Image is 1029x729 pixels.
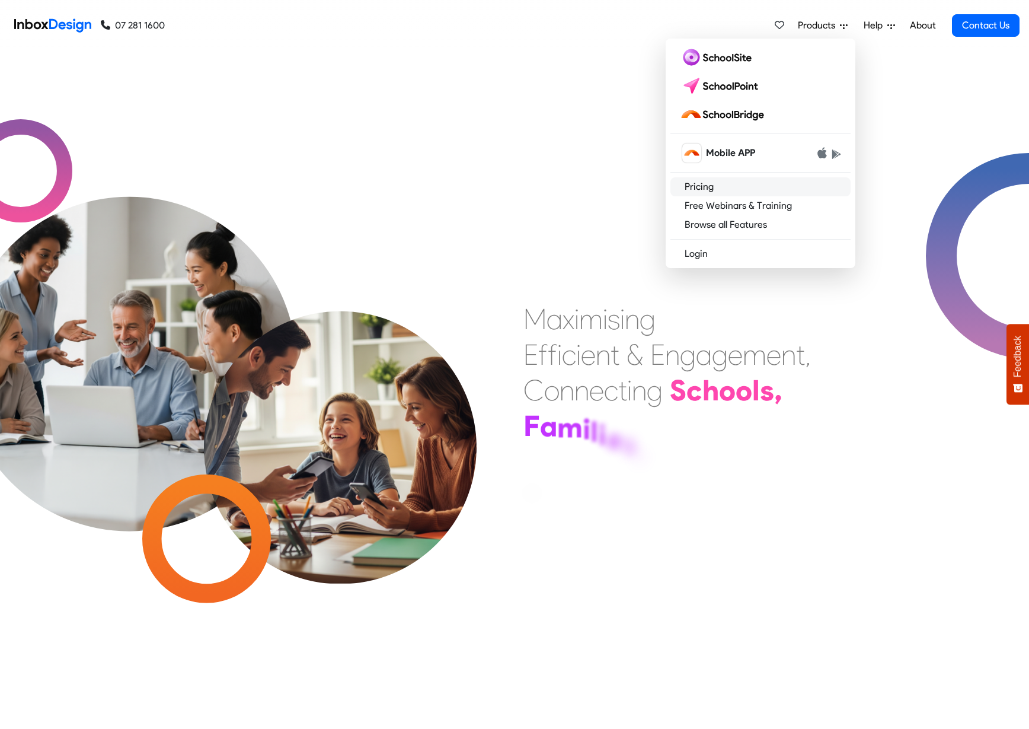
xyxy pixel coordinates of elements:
[706,146,755,160] span: Mobile APP
[548,337,557,373] div: f
[796,337,805,373] div: t
[774,373,782,408] div: ,
[1012,336,1023,377] span: Feedback
[696,337,712,373] div: a
[523,337,538,373] div: E
[562,337,576,373] div: c
[563,301,574,337] div: x
[680,337,696,373] div: g
[538,337,548,373] div: f
[557,337,562,373] div: i
[632,373,647,408] div: n
[702,373,719,408] div: h
[622,425,636,461] div: s
[170,243,510,584] img: parents_with_child.png
[523,408,540,444] div: F
[574,301,579,337] div: i
[670,139,851,167] a: schoolbridge icon Mobile APP
[864,18,887,33] span: Help
[670,373,686,408] div: S
[650,337,665,373] div: E
[576,337,581,373] div: i
[618,373,627,408] div: t
[625,301,640,337] div: n
[523,473,539,508] div: a
[557,409,583,445] div: m
[583,411,590,447] div: i
[598,417,606,453] div: i
[611,337,619,373] div: t
[640,301,656,337] div: g
[952,14,1020,37] a: Contact Us
[1006,324,1029,405] button: Feedback - Show survey
[805,337,811,373] div: ,
[581,337,596,373] div: e
[620,301,625,337] div: i
[859,14,900,37] a: Help
[670,177,851,196] a: Pricing
[736,373,752,408] div: o
[766,337,781,373] div: e
[596,337,611,373] div: n
[647,373,663,408] div: g
[686,373,702,408] div: c
[540,409,557,444] div: a
[728,337,743,373] div: e
[666,39,855,268] div: Products
[781,337,796,373] div: n
[523,301,811,479] div: Maximising Efficient & Engagement, Connecting Schools, Families, and Students.
[712,337,728,373] div: g
[636,431,644,466] div: ,
[627,373,632,408] div: i
[560,373,574,408] div: n
[606,421,622,457] div: e
[798,18,840,33] span: Products
[547,301,563,337] div: a
[760,373,774,408] div: s
[523,301,547,337] div: M
[665,337,680,373] div: n
[752,373,760,408] div: l
[670,215,851,234] a: Browse all Features
[793,14,852,37] a: Products
[604,373,618,408] div: c
[101,18,165,33] a: 07 281 1600
[574,373,589,408] div: n
[590,414,598,450] div: l
[608,301,620,337] div: s
[680,77,763,95] img: schoolpoint logo
[603,301,608,337] div: i
[579,301,603,337] div: m
[670,196,851,215] a: Free Webinars & Training
[682,144,701,163] img: schoolbridge icon
[743,337,766,373] div: m
[544,373,560,408] div: o
[680,105,769,124] img: schoolbridge logo
[670,244,851,263] a: Login
[680,48,756,67] img: schoolsite logo
[589,373,604,408] div: e
[719,373,736,408] div: o
[906,14,939,37] a: About
[627,337,643,373] div: &
[523,373,544,408] div: C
